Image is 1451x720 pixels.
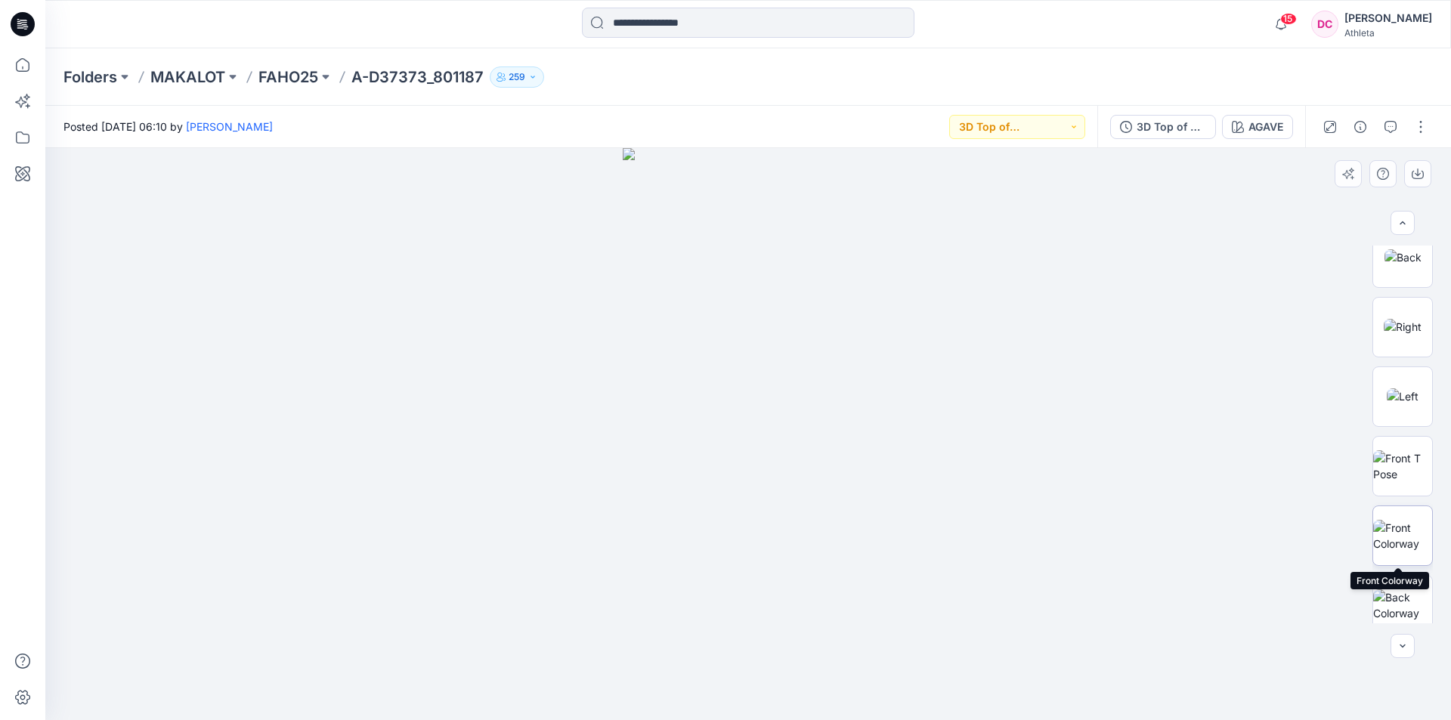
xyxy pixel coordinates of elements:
img: Front Colorway [1373,520,1432,552]
a: [PERSON_NAME] [186,120,273,133]
div: DC [1311,11,1338,38]
button: Details [1348,115,1372,139]
a: Folders [63,66,117,88]
div: 3D Top of Production [1137,119,1206,135]
img: Back [1384,249,1422,265]
div: Athleta [1344,27,1432,39]
span: Posted [DATE] 06:10 by [63,119,273,134]
a: FAHO25 [258,66,318,88]
img: Front T Pose [1373,450,1432,482]
button: 259 [490,66,544,88]
p: 259 [509,69,525,85]
img: Left [1387,388,1419,404]
img: Right [1384,319,1422,335]
p: A-D37373_801187 [351,66,484,88]
img: eyJhbGciOiJIUzI1NiIsImtpZCI6IjAiLCJzbHQiOiJzZXMiLCJ0eXAiOiJKV1QifQ.eyJkYXRhIjp7InR5cGUiOiJzdG9yYW... [623,148,873,720]
a: MAKALOT [150,66,225,88]
button: 3D Top of Production [1110,115,1216,139]
button: AGAVE [1222,115,1293,139]
img: Back Colorway [1373,589,1432,621]
div: [PERSON_NAME] [1344,9,1432,27]
div: AGAVE [1248,119,1283,135]
span: 15 [1280,13,1297,25]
